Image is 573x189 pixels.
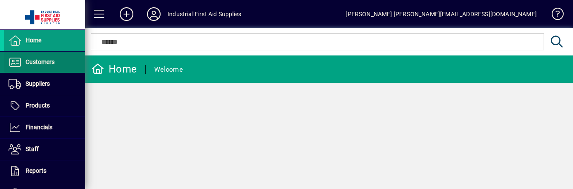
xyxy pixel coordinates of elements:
a: Knowledge Base [545,2,562,29]
span: Suppliers [26,80,50,87]
span: Customers [26,58,55,65]
span: Home [26,37,41,44]
span: Products [26,102,50,109]
div: Home [92,62,137,76]
a: Products [4,95,85,116]
a: Customers [4,52,85,73]
button: Profile [140,6,167,22]
div: Welcome [154,63,183,76]
a: Suppliers [4,73,85,95]
a: Financials [4,117,85,138]
div: [PERSON_NAME] [PERSON_NAME][EMAIL_ADDRESS][DOMAIN_NAME] [346,7,537,21]
span: Staff [26,145,39,152]
a: Reports [4,160,85,182]
span: Reports [26,167,46,174]
div: Industrial First Aid Supplies [167,7,241,21]
span: Financials [26,124,52,131]
a: Staff [4,139,85,160]
button: Add [113,6,140,22]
